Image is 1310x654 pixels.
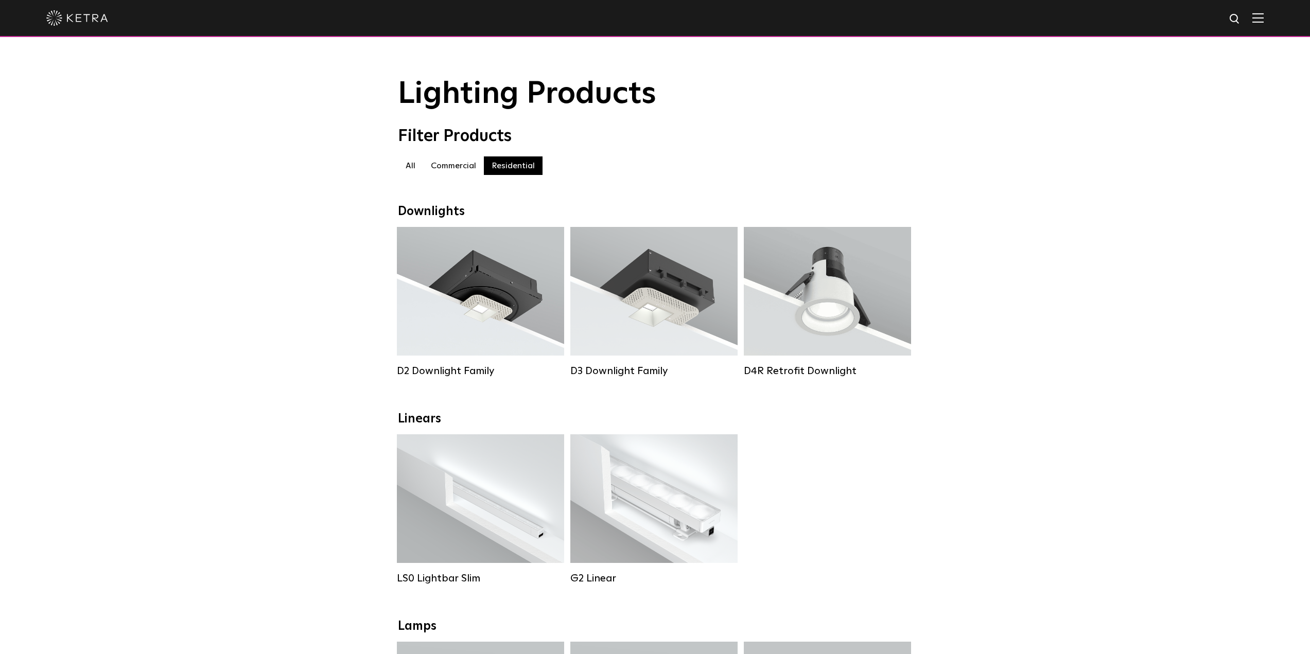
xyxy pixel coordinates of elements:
[744,227,911,377] a: D4R Retrofit Downlight Lumen Output:800Colors:White / BlackBeam Angles:15° / 25° / 40° / 60°Watta...
[397,227,564,377] a: D2 Downlight Family Lumen Output:1200Colors:White / Black / Gloss Black / Silver / Bronze / Silve...
[484,156,543,175] label: Residential
[398,127,913,146] div: Filter Products
[397,572,564,585] div: LS0 Lightbar Slim
[1252,13,1264,23] img: Hamburger%20Nav.svg
[398,619,913,634] div: Lamps
[570,572,738,585] div: G2 Linear
[398,156,423,175] label: All
[744,365,911,377] div: D4R Retrofit Downlight
[397,434,564,585] a: LS0 Lightbar Slim Lumen Output:200 / 350Colors:White / BlackControl:X96 Controller
[398,412,913,427] div: Linears
[398,79,656,110] span: Lighting Products
[570,365,738,377] div: D3 Downlight Family
[423,156,484,175] label: Commercial
[46,10,108,26] img: ketra-logo-2019-white
[398,204,913,219] div: Downlights
[570,227,738,377] a: D3 Downlight Family Lumen Output:700 / 900 / 1100Colors:White / Black / Silver / Bronze / Paintab...
[397,365,564,377] div: D2 Downlight Family
[570,434,738,585] a: G2 Linear Lumen Output:400 / 700 / 1000Colors:WhiteBeam Angles:Flood / [GEOGRAPHIC_DATA] / Narrow...
[1229,13,1242,26] img: search icon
